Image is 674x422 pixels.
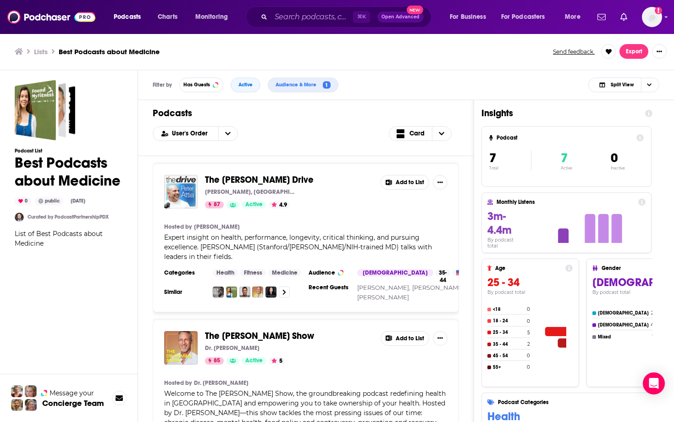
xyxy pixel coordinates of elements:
[25,399,37,411] img: Barbara Profile
[164,175,198,208] img: The Peter Attia Drive
[59,47,160,56] h3: Best Podcasts about Medicine
[271,10,353,24] input: Search podcasts, credits, & more...
[487,289,573,295] h4: By podcast total
[164,269,205,276] h3: Categories
[651,322,654,328] h4: 4
[527,318,530,324] h4: 0
[655,7,662,14] svg: Add a profile image
[11,399,23,411] img: Jon Profile
[183,82,210,87] span: Has Guests
[238,82,253,87] span: Active
[164,223,192,231] h4: Hosted by
[652,44,667,59] button: Show More Button
[214,200,220,209] span: 87
[269,201,290,208] button: 4.9
[205,344,260,352] p: Dr. [PERSON_NAME]
[594,9,609,25] a: Show notifications dropdown
[213,287,224,298] a: The Rich Roll Podcast
[231,78,260,92] button: Active
[493,307,525,312] h4: <18
[153,82,172,88] h3: Filter by
[218,127,238,141] button: open menu
[213,269,238,276] a: Health
[598,310,649,316] h4: [DEMOGRAPHIC_DATA]
[487,209,512,237] span: 3m-4.4m
[252,287,263,298] img: The Dr. Hyman Show
[495,265,562,271] h4: Age
[611,82,634,87] span: Split View
[643,372,665,394] div: Open Intercom Messenger
[598,334,650,340] h4: Mixed
[407,6,423,14] span: New
[501,11,545,23] span: For Podcasters
[114,11,141,23] span: Podcasts
[493,353,525,359] h4: 45 - 54
[254,6,440,28] div: Search podcasts, credits, & more...
[42,399,104,408] h3: Concierge Team
[381,15,420,19] span: Open Advanced
[164,288,205,296] h3: Similar
[242,201,266,208] a: Active
[214,356,220,366] span: 85
[205,175,314,185] a: The [PERSON_NAME] Drive
[11,385,23,397] img: Sydney Profile
[323,81,331,89] span: 1
[276,82,320,87] span: Audience & More
[493,342,525,347] h4: 35 - 44
[164,379,192,387] h4: Hosted by
[487,276,573,289] h3: 25 - 34
[588,78,659,92] h2: Choose View
[240,269,266,276] a: Fitness
[268,269,301,276] a: Medicine
[15,148,123,154] h3: Podcast List
[34,47,48,56] a: Lists
[205,174,314,186] span: The [PERSON_NAME] Drive
[152,10,183,24] a: Charts
[15,154,123,190] h1: Best Podcasts about Medicine
[443,10,497,24] button: open menu
[245,356,263,366] span: Active
[194,223,240,231] a: [PERSON_NAME]
[164,331,198,365] a: The Dr. Hyman Show
[619,44,648,59] button: Export
[205,357,224,365] a: 85
[487,237,525,249] h4: By podcast total
[265,287,276,298] img: The Dr. Gabrielle Lyon Show
[205,201,224,208] a: 87
[561,150,568,166] span: 7
[558,10,592,24] button: open menu
[642,7,662,27] span: Logged in as torisims
[493,365,525,370] h4: 55+
[498,399,667,405] h4: Podcast Categories
[565,11,580,23] span: More
[495,10,558,24] button: open menu
[489,150,496,166] span: 7
[389,126,452,141] button: Choose View
[450,11,486,23] span: For Business
[435,269,450,276] div: 35-44
[642,7,662,27] button: Show profile menu
[527,353,530,359] h4: 0
[377,11,424,23] button: Open AdvancedNew
[433,331,447,346] button: Show More Button
[409,130,425,137] span: Card
[412,284,465,291] a: [PERSON_NAME],
[309,269,350,276] h3: Audience
[15,213,24,222] img: PodcastPartnershipPDX
[527,341,530,347] h4: 2
[527,306,530,312] h4: 0
[309,284,350,291] h3: Recent Guests
[205,331,314,341] a: The [PERSON_NAME] Show
[527,364,530,370] h4: 0
[497,199,634,205] h4: Monthly Listens
[194,379,249,387] a: Dr. [PERSON_NAME]
[245,200,263,209] span: Active
[205,188,297,196] p: [PERSON_NAME], [GEOGRAPHIC_DATA]
[35,197,63,205] div: public
[617,9,631,25] a: Show notifications dropdown
[561,166,572,170] p: Active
